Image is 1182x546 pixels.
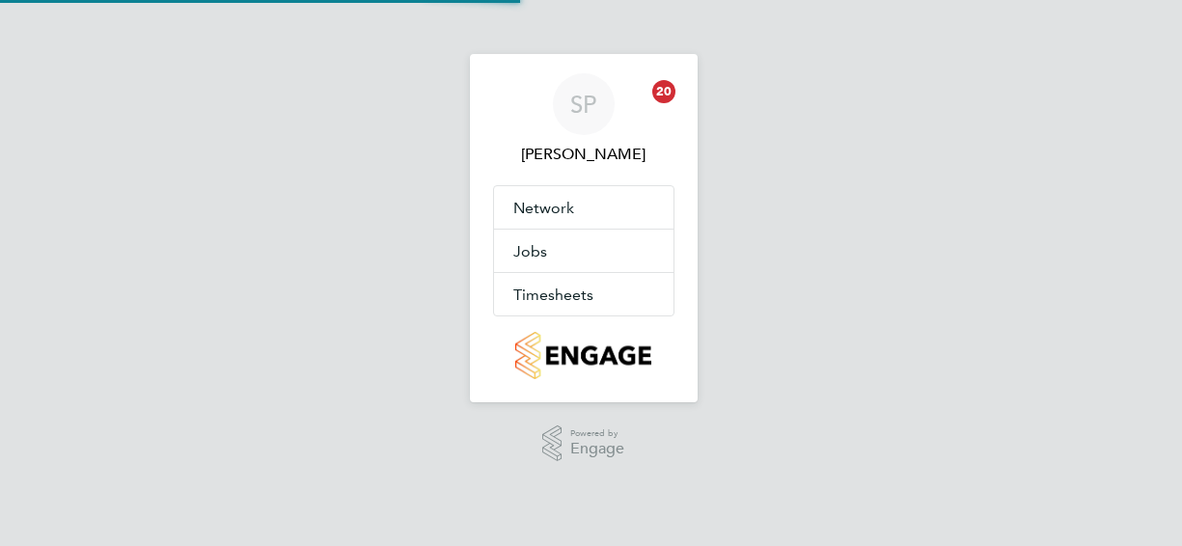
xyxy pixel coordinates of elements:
a: Powered byEngage [542,425,624,462]
span: Network [513,199,574,217]
button: Network [494,186,673,229]
span: SP [570,92,596,117]
a: Go to home page [493,332,674,379]
span: Jobs [513,242,547,260]
span: 20 [652,80,675,103]
a: 20 [628,73,667,135]
span: Timesheets [513,286,593,304]
span: Stephen Purdy [493,143,674,166]
span: Powered by [570,425,624,442]
a: SP[PERSON_NAME] [493,73,674,166]
button: Jobs [494,230,673,272]
nav: Main navigation [470,54,698,402]
span: Engage [570,441,624,457]
img: countryside-properties-logo-retina.png [515,332,651,379]
button: Timesheets [494,273,673,315]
